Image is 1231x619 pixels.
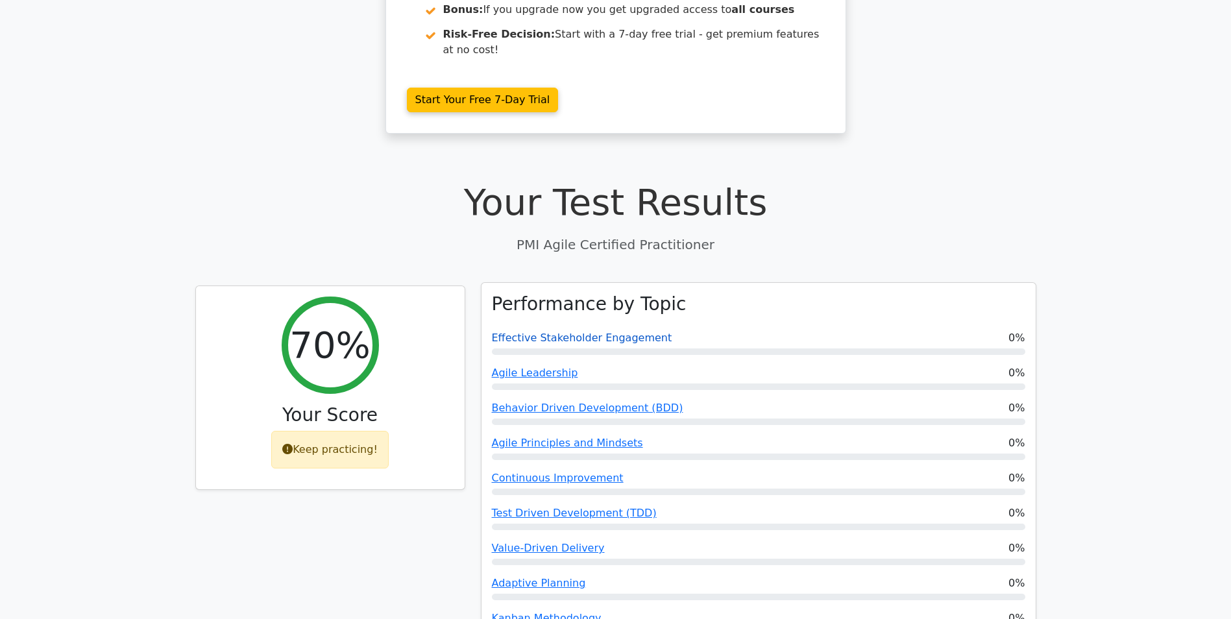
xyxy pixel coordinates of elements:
h1: Your Test Results [195,180,1036,224]
a: Effective Stakeholder Engagement [492,332,672,344]
span: 0% [1008,330,1025,346]
a: Agile Principles and Mindsets [492,437,643,449]
span: 0% [1008,470,1025,486]
span: 0% [1008,505,1025,521]
a: Agile Leadership [492,367,578,379]
a: Continuous Improvement [492,472,624,484]
span: 0% [1008,540,1025,556]
span: 0% [1008,435,1025,451]
a: Adaptive Planning [492,577,586,589]
h3: Your Score [206,404,454,426]
a: Test Driven Development (TDD) [492,507,657,519]
h3: Performance by Topic [492,293,687,315]
div: Keep practicing! [271,431,389,468]
a: Behavior Driven Development (BDD) [492,402,683,414]
h2: 70% [289,323,370,367]
span: 0% [1008,576,1025,591]
span: 0% [1008,365,1025,381]
p: PMI Agile Certified Practitioner [195,235,1036,254]
span: 0% [1008,400,1025,416]
a: Value-Driven Delivery [492,542,605,554]
a: Start Your Free 7-Day Trial [407,88,559,112]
